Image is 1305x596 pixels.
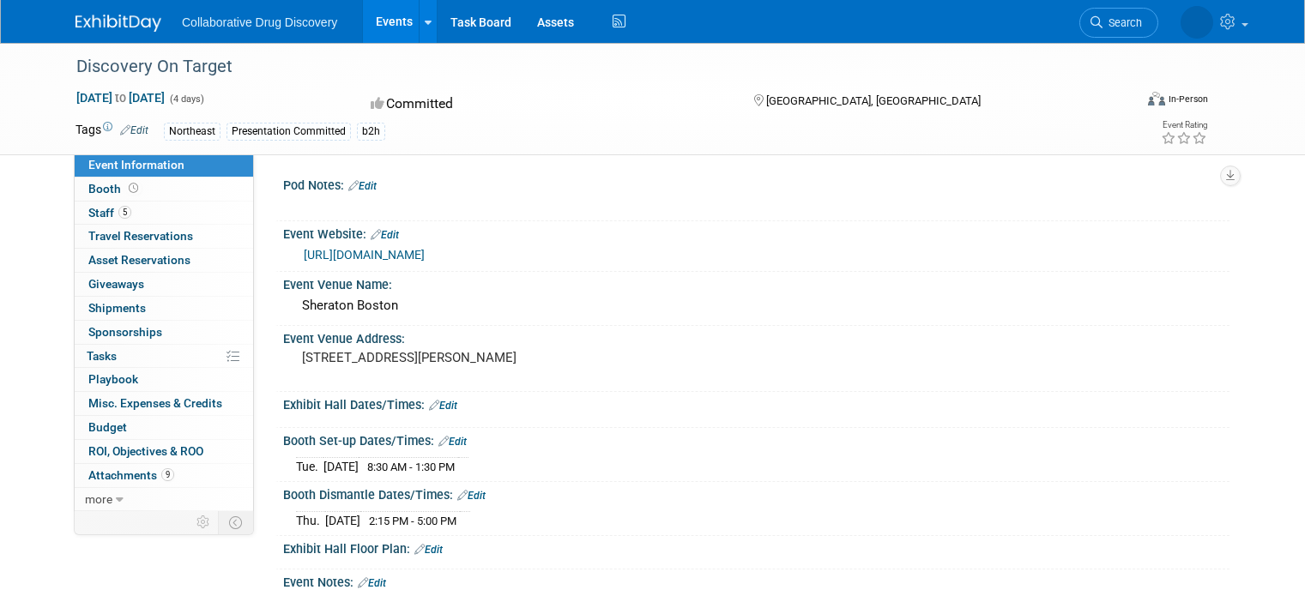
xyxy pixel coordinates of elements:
[88,420,127,434] span: Budget
[283,428,1229,450] div: Booth Set-up Dates/Times:
[438,436,467,448] a: Edit
[75,488,253,511] a: more
[75,440,253,463] a: ROI, Objectives & ROO
[88,277,144,291] span: Giveaways
[1148,92,1165,105] img: Format-Inperson.png
[296,511,325,529] td: Thu.
[118,206,131,219] span: 5
[1103,16,1142,29] span: Search
[369,515,456,527] span: 2:15 PM - 5:00 PM
[76,121,148,141] td: Tags
[88,301,146,315] span: Shipments
[88,372,138,386] span: Playbook
[88,206,131,220] span: Staff
[357,123,385,141] div: b2h
[112,91,129,105] span: to
[75,273,253,296] a: Giveaways
[76,90,166,105] span: [DATE] [DATE]
[88,468,174,482] span: Attachments
[283,536,1229,558] div: Exhibit Hall Floor Plan:
[76,15,161,32] img: ExhibitDay
[296,457,323,475] td: Tue.
[766,94,981,107] span: [GEOGRAPHIC_DATA], [GEOGRAPHIC_DATA]
[219,511,254,533] td: Toggle Event Tabs
[283,569,1229,592] div: Event Notes:
[88,444,203,458] span: ROI, Objectives & ROO
[88,253,190,267] span: Asset Reservations
[414,544,443,556] a: Edit
[70,51,1112,82] div: Discovery On Target
[358,577,386,589] a: Edit
[87,349,117,363] span: Tasks
[88,229,193,243] span: Travel Reservations
[161,468,174,481] span: 9
[168,93,204,105] span: (4 days)
[302,350,659,365] pre: [STREET_ADDRESS][PERSON_NAME]
[75,321,253,344] a: Sponsorships
[125,182,142,195] span: Booth not reserved yet
[304,248,425,262] a: [URL][DOMAIN_NAME]
[429,400,457,412] a: Edit
[348,180,377,192] a: Edit
[75,249,253,272] a: Asset Reservations
[366,89,726,119] div: Committed
[189,511,219,533] td: Personalize Event Tab Strip
[85,492,112,506] span: more
[75,464,253,487] a: Attachments9
[75,202,253,225] a: Staff5
[283,392,1229,414] div: Exhibit Hall Dates/Times:
[164,123,221,141] div: Northeast
[182,15,337,29] span: Collaborative Drug Discovery
[1041,89,1208,115] div: Event Format
[283,482,1229,504] div: Booth Dismantle Dates/Times:
[75,416,253,439] a: Budget
[88,158,184,172] span: Event Information
[120,124,148,136] a: Edit
[75,178,253,201] a: Booth
[1181,6,1213,39] img: James White
[371,229,399,241] a: Edit
[88,325,162,339] span: Sponsorships
[88,396,222,410] span: Misc. Expenses & Credits
[75,392,253,415] a: Misc. Expenses & Credits
[88,182,142,196] span: Booth
[1161,121,1207,129] div: Event Rating
[75,368,253,391] a: Playbook
[367,461,455,473] span: 8:30 AM - 1:30 PM
[75,297,253,320] a: Shipments
[75,225,253,248] a: Travel Reservations
[75,154,253,177] a: Event Information
[323,457,359,475] td: [DATE]
[1168,93,1208,105] div: In-Person
[283,221,1229,244] div: Event Website:
[283,272,1229,293] div: Event Venue Name:
[75,345,253,368] a: Tasks
[296,292,1217,319] div: Sheraton Boston
[457,490,486,502] a: Edit
[227,123,351,141] div: Presentation Committed
[283,172,1229,195] div: Pod Notes:
[283,326,1229,347] div: Event Venue Address:
[325,511,360,529] td: [DATE]
[1079,8,1158,38] a: Search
